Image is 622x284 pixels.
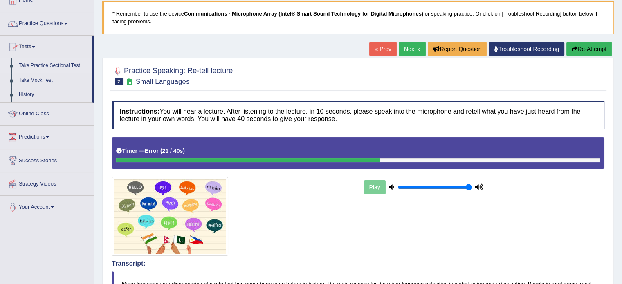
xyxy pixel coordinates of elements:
[120,108,159,115] b: Instructions:
[0,149,94,170] a: Success Stories
[369,42,396,56] a: « Prev
[15,87,92,102] a: History
[399,42,426,56] a: Next »
[145,148,159,154] b: Error
[566,42,612,56] button: Re-Attempt
[428,42,487,56] button: Report Question
[184,11,423,17] b: Communications - Microphone Array (Intel® Smart Sound Technology for Digital Microphones)
[0,36,92,56] a: Tests
[102,1,614,34] blockquote: * Remember to use the device for speaking practice. Or click on [Troubleshoot Recording] button b...
[489,42,564,56] a: Troubleshoot Recording
[116,148,185,154] h5: Timer —
[115,78,123,85] span: 2
[15,58,92,73] a: Take Practice Sectional Test
[0,126,94,146] a: Predictions
[0,103,94,123] a: Online Class
[160,148,162,154] b: (
[183,148,185,154] b: )
[15,73,92,88] a: Take Mock Test
[125,78,134,86] small: Exam occurring question
[0,12,94,33] a: Practice Questions
[136,78,189,85] small: Small Languages
[112,101,604,129] h4: You will hear a lecture. After listening to the lecture, in 10 seconds, please speak into the mic...
[0,196,94,216] a: Your Account
[112,65,233,85] h2: Practice Speaking: Re-tell lecture
[112,260,604,267] h4: Transcript:
[0,172,94,193] a: Strategy Videos
[162,148,183,154] b: 21 / 40s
